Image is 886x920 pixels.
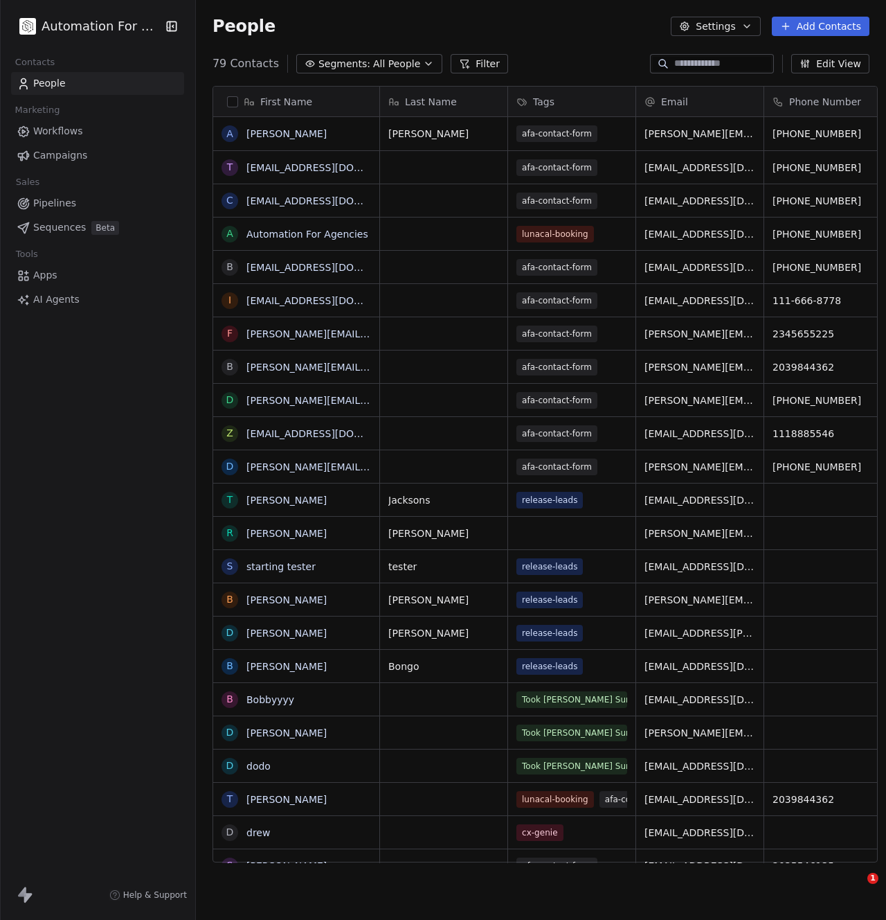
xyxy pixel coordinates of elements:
span: [PERSON_NAME][EMAIL_ADDRESS][PERSON_NAME][DOMAIN_NAME] [644,360,755,374]
a: [EMAIL_ADDRESS][DOMAIN_NAME] [246,262,416,273]
span: Bongo [388,660,499,673]
div: d [226,393,234,407]
span: [PERSON_NAME][EMAIL_ADDRESS][PERSON_NAME][DOMAIN_NAME] [644,393,755,407]
div: A [226,127,233,141]
span: Campaigns [33,148,87,163]
span: [EMAIL_ADDRESS][DOMAIN_NAME] [644,560,755,574]
div: T [227,792,233,806]
span: 2345655225 [772,327,883,341]
a: Campaigns [11,144,184,167]
div: T [227,493,233,507]
a: Automation For Agencies [246,229,368,240]
span: [PERSON_NAME][EMAIL_ADDRESS][DOMAIN_NAME] [644,527,755,540]
div: First Name [213,87,379,116]
span: afa-contact-form [516,359,597,375]
span: People [33,76,66,91]
span: [PHONE_NUMBER] [772,194,883,208]
div: Tags [508,87,635,116]
a: [PERSON_NAME] [246,727,327,738]
span: afa-contact-form [516,858,597,874]
span: afa-contact-form [599,791,680,808]
span: 79 Contacts [213,55,279,72]
span: [EMAIL_ADDRESS][DOMAIN_NAME] [644,826,755,840]
a: AI Agents [11,288,184,311]
div: Email [636,87,763,116]
span: [PERSON_NAME][EMAIL_ADDRESS][PERSON_NAME][DOMAIN_NAME] [644,127,755,141]
button: Filter [451,54,508,73]
span: [PHONE_NUMBER] [772,227,883,241]
span: Tools [10,244,44,265]
div: c [226,193,233,208]
span: tester [388,560,499,574]
span: Took [PERSON_NAME] Survey [516,758,627,775]
div: d [226,459,234,474]
span: [PHONE_NUMBER] [772,460,883,474]
span: [EMAIL_ADDRESS][DOMAIN_NAME] [644,859,755,873]
a: drew [246,827,270,838]
div: d [226,725,234,740]
span: afa-contact-form [516,259,597,276]
div: b [226,659,233,673]
span: [PERSON_NAME] [388,527,499,540]
span: All People [373,57,420,71]
span: cx-genie [516,824,563,841]
span: 2035546135 [772,859,883,873]
span: afa-contact-form [516,292,597,309]
a: [PERSON_NAME] [246,628,327,639]
span: afa-contact-form [516,392,597,409]
a: [EMAIL_ADDRESS][DOMAIN_NAME] [246,195,416,206]
span: afa-contact-form [516,425,597,442]
a: Workflows [11,120,184,143]
span: lunacal-booking [516,226,594,242]
span: release-leads [516,592,583,608]
button: Edit View [791,54,869,73]
span: Took [PERSON_NAME] Survey [516,725,627,741]
span: People [213,16,275,37]
div: Last Name [380,87,507,116]
a: [EMAIL_ADDRESS][DOMAIN_NAME] [246,295,416,306]
span: 2039844362 [772,360,883,374]
span: Tags [533,95,554,109]
div: b [226,592,233,607]
span: 2039844362 [772,793,883,806]
span: [EMAIL_ADDRESS][DOMAIN_NAME] [644,294,755,308]
span: afa-contact-form [516,159,597,176]
a: [PERSON_NAME][EMAIL_ADDRESS][PERSON_NAME][DOMAIN_NAME] [246,328,577,339]
a: [EMAIL_ADDRESS][DOMAIN_NAME] [246,428,416,439]
div: t [227,160,233,175]
span: afa-contact-form [516,459,597,475]
span: Help & Support [123,890,187,901]
span: [PHONE_NUMBER] [772,260,883,274]
a: [PERSON_NAME] [246,661,327,672]
span: release-leads [516,492,583,508]
span: Workflows [33,124,83,139]
span: Apps [33,268,57,283]
a: [PERSON_NAME][EMAIL_ADDRESS][PERSON_NAME][DOMAIN_NAME] [246,362,577,373]
span: [EMAIL_ADDRESS][DOMAIN_NAME] [644,260,755,274]
button: Add Contacts [772,17,869,36]
span: [PERSON_NAME] [388,593,499,607]
span: Beta [91,221,119,235]
span: [EMAIL_ADDRESS][DOMAIN_NAME] [644,759,755,773]
span: [PERSON_NAME][EMAIL_ADDRESS][PERSON_NAME][DOMAIN_NAME] [644,726,755,740]
a: Bobbyyyy [246,694,294,705]
button: Settings [671,17,760,36]
span: [PHONE_NUMBER] [772,127,883,141]
span: Sequences [33,220,86,235]
div: d [226,626,234,640]
span: [EMAIL_ADDRESS][DOMAIN_NAME] [644,493,755,507]
span: First Name [260,95,312,109]
div: s [226,559,233,574]
span: [EMAIL_ADDRESS][DOMAIN_NAME] [644,793,755,806]
span: afa-contact-form [516,326,597,342]
div: b [226,360,233,374]
a: starting tester [246,561,316,572]
a: People [11,72,184,95]
span: Sales [10,172,46,193]
span: Automation For Agencies [42,17,161,35]
a: [PERSON_NAME] [246,495,327,506]
span: [EMAIL_ADDRESS][DOMAIN_NAME] [644,427,755,441]
a: [PERSON_NAME] [246,528,327,539]
span: Last Name [405,95,457,109]
a: dodo [246,761,271,772]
